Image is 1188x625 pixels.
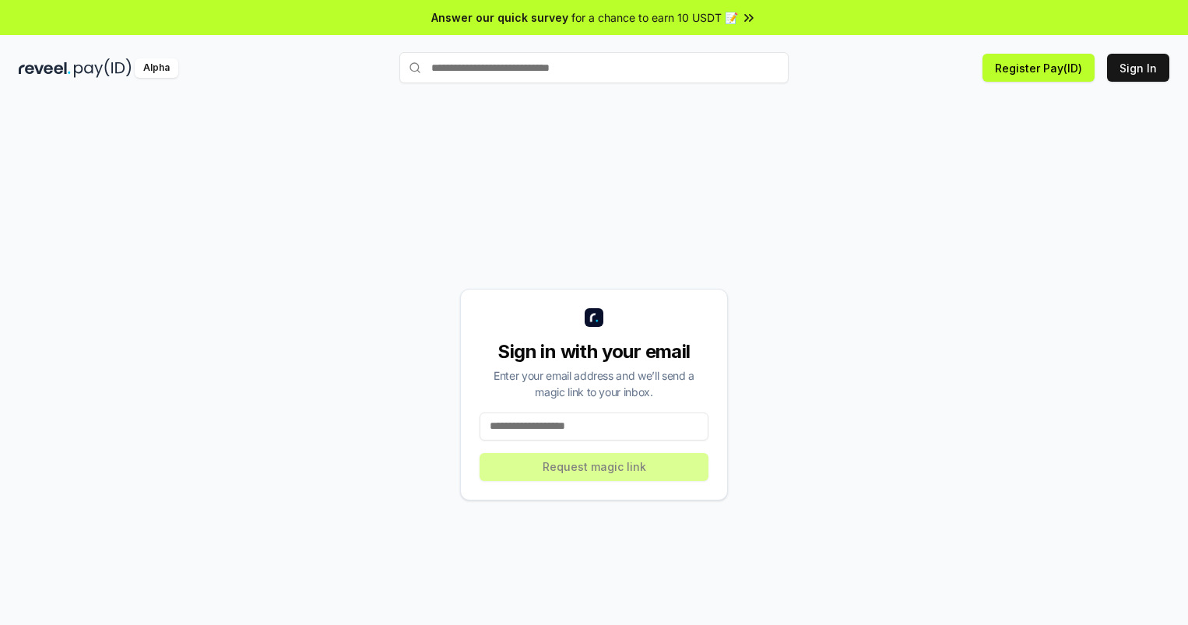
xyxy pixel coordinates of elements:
img: reveel_dark [19,58,71,78]
span: Answer our quick survey [431,9,568,26]
img: logo_small [585,308,603,327]
div: Enter your email address and we’ll send a magic link to your inbox. [480,367,708,400]
button: Register Pay(ID) [982,54,1095,82]
img: pay_id [74,58,132,78]
div: Alpha [135,58,178,78]
button: Sign In [1107,54,1169,82]
span: for a chance to earn 10 USDT 📝 [571,9,738,26]
div: Sign in with your email [480,339,708,364]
